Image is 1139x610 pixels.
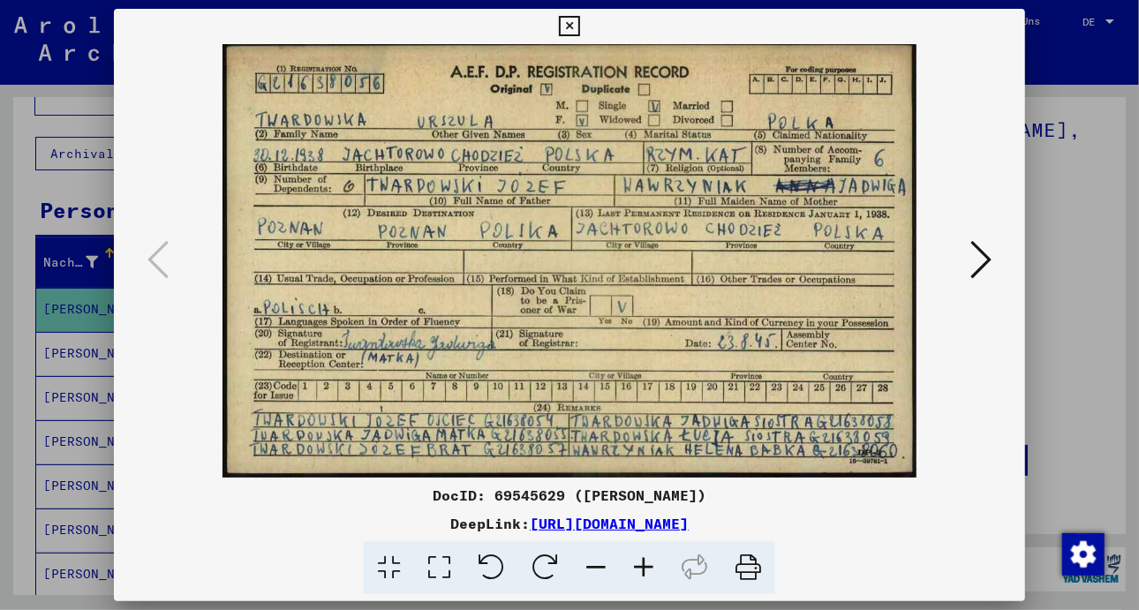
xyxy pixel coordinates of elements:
[114,485,1025,506] div: DocID: 69545629 ([PERSON_NAME])
[114,513,1025,534] div: DeepLink:
[530,515,689,532] a: [URL][DOMAIN_NAME]
[1062,533,1105,576] img: Zustimmung ändern
[1061,532,1104,575] div: Zustimmung ändern
[174,44,965,478] img: 001.jpg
